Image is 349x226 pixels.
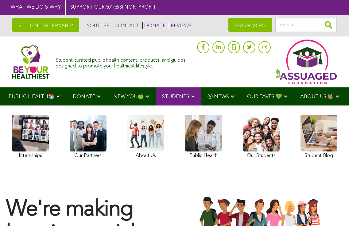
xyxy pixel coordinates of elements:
[247,94,282,99] span: OUR FAVES 💚
[232,44,236,50] img: glassdoor
[73,94,95,99] span: DONATE
[228,18,272,32] a: LEARN MORE
[162,94,189,99] span: STUDENTS
[207,94,229,99] span: Ⓥ NEWS
[12,18,79,32] a: STUDENT INTERNSHIP
[9,94,55,99] span: PUBLIC HEALTH📚
[12,45,49,79] img: Assuaged
[275,18,337,32] input: Search
[85,22,110,29] a: YOUTUBE
[275,40,337,84] img: Assuaged App
[300,94,334,99] span: ABOUT US 🤟🏽
[113,94,144,99] span: NEW YOU🍏
[56,55,194,69] div: Student-curated public health content, products, and guides designed to promote your healthiest l...
[318,197,349,226] iframe: Chat Widget
[142,22,166,29] a: DONATE
[169,22,192,29] a: REVIEWS
[113,22,139,29] a: CONTACT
